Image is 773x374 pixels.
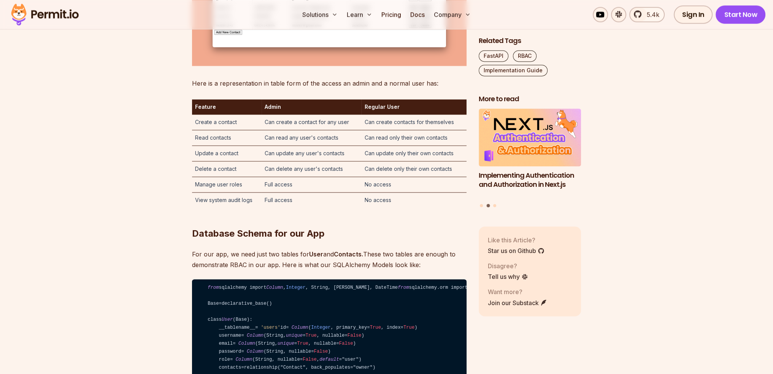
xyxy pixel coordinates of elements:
[479,109,581,208] div: Posts
[479,109,581,167] img: Implementing Authentication and Authorization in Next.js
[233,341,235,346] span: =
[192,115,262,130] td: Create a contact
[350,365,353,370] span: =
[674,5,713,24] a: Sign In
[286,333,303,338] span: unique
[642,10,659,19] span: 5.4k
[305,333,316,338] span: True
[479,109,581,199] a: Implementing Authentication and Authorization in Next.jsImplementing Authentication and Authoriza...
[192,130,262,145] td: Read contacts
[278,341,294,346] span: unique
[192,145,262,161] td: Update a contact
[334,250,363,258] strong: Contacts.
[513,51,536,62] a: RBAC
[344,7,375,22] button: Learn
[479,95,581,104] h2: More to read
[407,7,428,22] a: Docs
[311,325,330,330] span: Integer
[309,250,323,258] strong: User
[339,357,342,362] span: =
[292,325,308,330] span: Column
[262,130,361,145] td: Can read any user's contacts
[303,357,317,362] span: False
[488,287,547,296] p: Want more?
[486,204,490,207] button: Go to slide 2
[262,115,361,130] td: Can create a contact for any user
[241,365,244,370] span: =
[238,341,255,346] span: Column
[262,145,361,161] td: Can update any user's contacts
[8,2,82,27] img: Permit logo
[403,325,414,330] span: True
[488,272,528,281] a: Tell us why
[488,246,544,255] a: Star us on Github
[286,285,305,290] span: Integer
[488,261,528,271] p: Disagree?
[299,7,341,22] button: Solutions
[303,333,305,338] span: =
[208,285,219,290] span: from
[262,177,361,192] td: Full access
[367,325,370,330] span: =
[361,177,466,192] td: No access
[479,65,548,76] a: Implementation Guide
[267,285,283,290] span: Column
[297,341,308,346] span: True
[479,51,508,62] a: FastAPI
[192,197,467,240] h2: Database Schema for our App
[479,37,581,46] h2: Related Tags
[247,349,263,354] span: Column
[348,333,362,338] span: False
[262,192,361,208] td: Full access
[339,341,353,346] span: False
[344,333,347,338] span: =
[479,109,581,199] li: 2 of 3
[401,325,403,330] span: =
[236,357,252,362] span: Column
[431,7,474,22] button: Company
[192,192,262,208] td: View system audit logs
[247,333,263,338] span: Column
[479,171,581,190] h3: Implementing Authentication and Authorization in Next.js
[255,325,258,330] span: =
[222,317,233,322] span: User
[300,357,303,362] span: =
[361,115,466,130] td: Can create contacts for themselves
[488,298,547,307] a: Join our Substack
[192,78,467,89] p: Here is a representation in table form of the access an admin and a normal user has:
[370,325,381,330] span: True
[230,357,233,362] span: =
[364,103,399,110] strong: Regular User
[480,204,483,207] button: Go to slide 1
[336,341,339,346] span: =
[241,333,244,338] span: =
[195,103,216,110] strong: Feature
[361,130,466,145] td: Can read only their own contacts
[192,249,467,270] p: For our app, we need just two tables for and These two tables are enough to demonstrate RBAC in o...
[262,161,361,177] td: Can delete any user's contacts
[493,204,496,207] button: Go to slide 3
[314,349,328,354] span: False
[261,325,280,330] span: 'users'
[629,7,665,22] a: 5.4k
[488,236,544,245] p: Like this Article?
[378,7,404,22] a: Pricing
[265,103,281,110] strong: Admin
[294,341,297,346] span: =
[192,161,262,177] td: Delete a contact
[716,5,765,24] a: Start Now
[311,349,314,354] span: =
[219,301,222,306] span: =
[361,145,466,161] td: Can update only their own contacts
[286,325,289,330] span: =
[361,192,466,208] td: No access
[319,357,339,362] span: default
[192,177,262,192] td: Manage user roles
[241,349,244,354] span: =
[398,285,409,290] span: from
[361,161,466,177] td: Can delete only their own contacts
